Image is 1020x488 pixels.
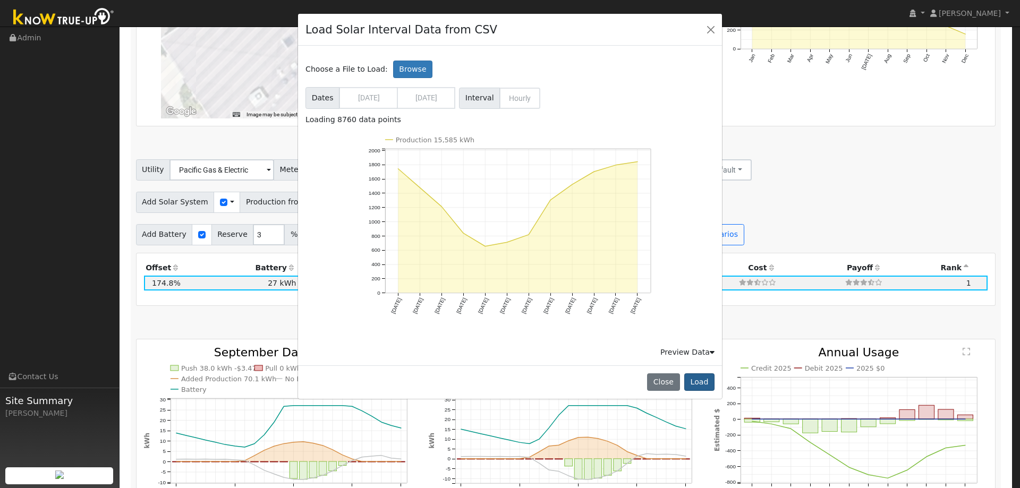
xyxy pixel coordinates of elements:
text: 2000 [368,147,380,153]
button: Close [647,373,679,391]
div: Loading 8760 data points [305,114,715,125]
circle: onclick="" [614,163,618,167]
label: Browse [393,61,432,79]
text: 400 [371,261,380,267]
circle: onclick="" [461,231,465,235]
circle: onclick="" [527,233,531,237]
text: 0 [377,290,380,296]
text: [DATE] [564,297,576,314]
circle: onclick="" [483,244,487,249]
text: Production 15,585 kWh [396,136,475,144]
button: Load [684,373,715,391]
span: Interval [459,88,500,109]
span: Dates [305,87,339,109]
text: 600 [371,247,380,253]
circle: onclick="" [505,240,509,244]
circle: onclick="" [592,169,597,174]
text: 1600 [368,176,380,182]
text: [DATE] [433,297,446,314]
circle: onclick="" [439,204,444,209]
text: 200 [371,276,380,281]
circle: onclick="" [636,159,640,164]
text: [DATE] [390,297,402,314]
text: [DATE] [412,297,424,314]
text: [DATE] [586,297,598,314]
text: 800 [371,233,380,239]
span: Choose a File to Load: [305,64,388,75]
text: [DATE] [455,297,467,314]
text: [DATE] [542,297,555,314]
button: Close [703,22,718,37]
circle: onclick="" [571,182,575,186]
text: 1000 [368,219,380,225]
circle: onclick="" [396,166,400,170]
text: [DATE] [499,297,511,314]
text: [DATE] [477,297,489,314]
text: [DATE] [608,297,620,314]
text: [DATE] [521,297,533,314]
div: Preview Data [660,347,715,358]
circle: onclick="" [418,185,422,190]
text: [DATE] [630,297,642,314]
h4: Load Solar Interval Data from CSV [305,21,497,38]
text: 1800 [368,161,380,167]
text: 1200 [368,204,380,210]
text: 1400 [368,190,380,196]
circle: onclick="" [549,198,553,202]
